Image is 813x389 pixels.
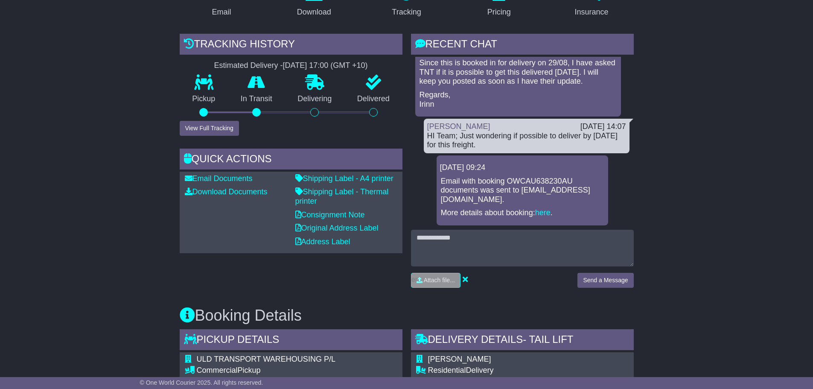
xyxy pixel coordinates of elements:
[580,122,626,132] div: [DATE] 14:07
[295,187,389,205] a: Shipping Label - Thermal printer
[197,355,335,363] span: ULD TRANSPORT WAREHOUSING P/L
[180,61,402,70] div: Estimated Delivery -
[180,121,239,136] button: View Full Tracking
[180,94,228,104] p: Pickup
[487,6,511,18] div: Pricing
[185,174,253,183] a: Email Documents
[140,379,263,386] span: © One World Courier 2025. All rights reserved.
[427,132,626,150] div: HI Team; Just wondering if possible to deliver by [DATE] for this freight.
[420,58,617,86] p: Since this is booked in for delivery on 29/08, I have asked TNT if it is possible to get this del...
[428,355,491,363] span: [PERSON_NAME]
[441,177,604,205] p: Email with booking OWCAU638230AU documents was sent to [EMAIL_ADDRESS][DOMAIN_NAME].
[197,366,238,374] span: Commercial
[197,366,335,375] div: Pickup
[428,366,621,375] div: Delivery
[180,149,402,172] div: Quick Actions
[295,224,379,232] a: Original Address Label
[180,329,402,352] div: Pickup Details
[440,163,605,173] div: [DATE] 09:24
[180,307,634,324] h3: Booking Details
[420,91,617,109] p: Regards, Irinn
[283,61,368,70] div: [DATE] 17:00 (GMT +10)
[295,211,365,219] a: Consignment Note
[523,333,573,345] span: - Tail Lift
[427,122,490,131] a: [PERSON_NAME]
[295,174,393,183] a: Shipping Label - A4 printer
[392,6,421,18] div: Tracking
[575,6,609,18] div: Insurance
[180,34,402,57] div: Tracking history
[344,94,402,104] p: Delivered
[297,6,331,18] div: Download
[535,208,551,217] a: here
[441,208,604,218] p: More details about booking: .
[411,329,634,352] div: Delivery Details
[411,34,634,57] div: RECENT CHAT
[212,6,231,18] div: Email
[228,94,285,104] p: In Transit
[295,237,350,246] a: Address Label
[428,366,466,374] span: Residential
[185,187,268,196] a: Download Documents
[577,273,633,288] button: Send a Message
[285,94,345,104] p: Delivering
